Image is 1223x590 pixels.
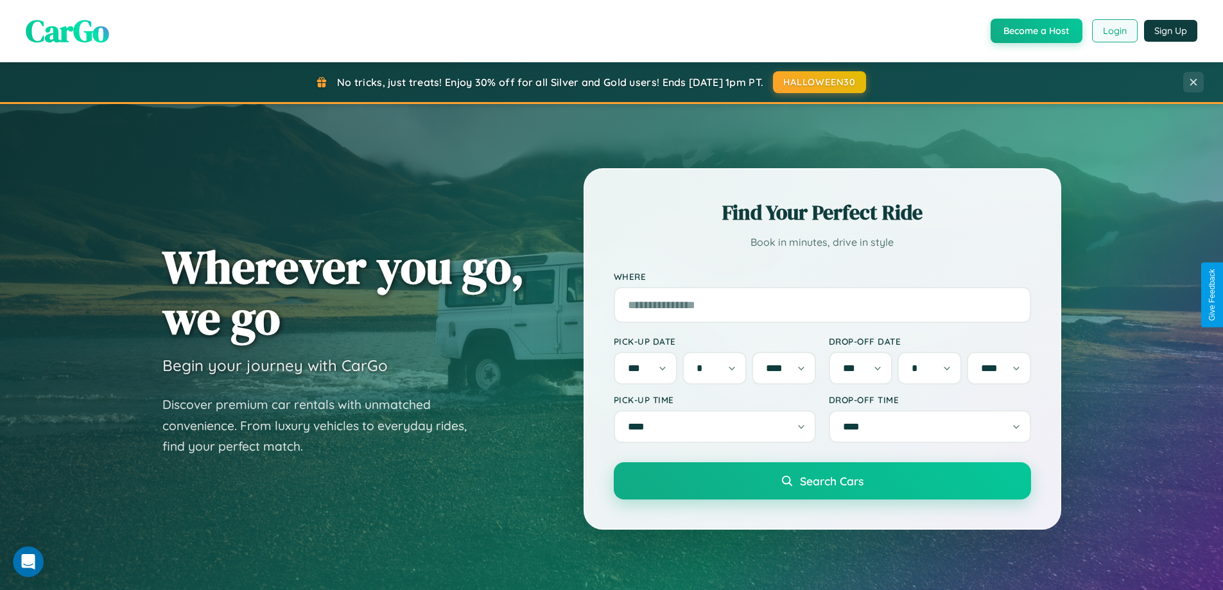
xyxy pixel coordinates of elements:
[162,241,525,343] h1: Wherever you go, we go
[829,336,1031,347] label: Drop-off Date
[614,233,1031,252] p: Book in minutes, drive in style
[162,394,483,457] p: Discover premium car rentals with unmatched convenience. From luxury vehicles to everyday rides, ...
[614,336,816,347] label: Pick-up Date
[614,271,1031,282] label: Where
[829,394,1031,405] label: Drop-off Time
[337,76,763,89] span: No tricks, just treats! Enjoy 30% off for all Silver and Gold users! Ends [DATE] 1pm PT.
[991,19,1082,43] button: Become a Host
[614,198,1031,227] h2: Find Your Perfect Ride
[614,462,1031,499] button: Search Cars
[800,474,863,488] span: Search Cars
[614,394,816,405] label: Pick-up Time
[26,10,109,52] span: CarGo
[13,546,44,577] iframe: Intercom live chat
[162,356,388,375] h3: Begin your journey with CarGo
[773,71,866,93] button: HALLOWEEN30
[1092,19,1138,42] button: Login
[1208,269,1217,321] div: Give Feedback
[1144,20,1197,42] button: Sign Up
